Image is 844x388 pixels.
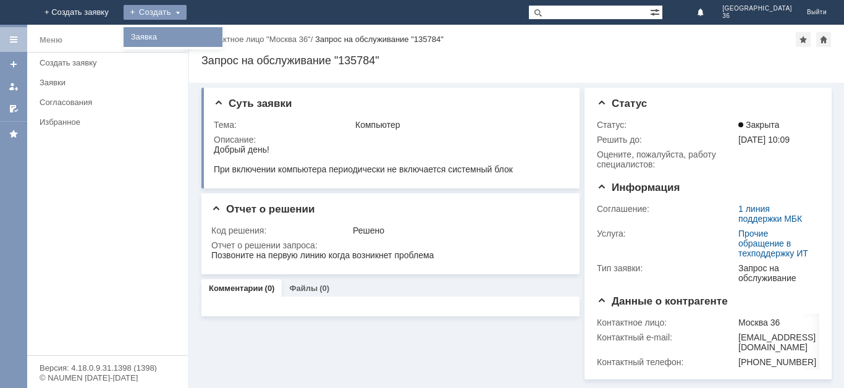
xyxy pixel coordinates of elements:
[738,229,808,258] a: Прочие обращение в техподдержку ИТ
[738,135,790,145] span: [DATE] 10:09
[355,120,563,130] div: Компьютер
[597,263,736,273] div: Тип заявки:
[40,374,175,382] div: © NAUMEN [DATE]-[DATE]
[597,204,736,214] div: Соглашение:
[738,357,816,367] div: [PHONE_NUMBER]
[214,98,292,109] span: Суть заявки
[597,357,736,367] div: Контактный телефон:
[35,73,185,92] a: Заявки
[650,6,662,17] span: Расширенный поиск
[265,284,275,293] div: (0)
[597,120,736,130] div: Статус:
[211,226,350,235] div: Код решения:
[738,332,816,352] div: [EMAIL_ADDRESS][DOMAIN_NAME]
[35,53,185,72] a: Создать заявку
[597,229,736,238] div: Услуга:
[214,135,566,145] div: Описание:
[211,203,314,215] span: Отчет о решении
[597,318,736,327] div: Контактное лицо:
[4,77,23,96] a: Мои заявки
[214,120,353,130] div: Тема:
[124,5,187,20] div: Создать
[40,33,62,48] div: Меню
[722,5,792,12] span: [GEOGRAPHIC_DATA]
[597,332,736,342] div: Контактный e-mail:
[738,120,779,130] span: Закрыта
[126,30,220,44] a: Заявка
[40,364,175,372] div: Версия: 4.18.0.9.31.1398 (1398)
[738,204,802,224] a: 1 линия поддержки МБК
[597,150,736,169] div: Oцените, пожалуйста, работу специалистов:
[353,226,563,235] div: Решено
[40,78,180,87] div: Заявки
[201,54,832,67] div: Запрос на обслуживание "135784"
[597,295,728,307] span: Данные о контрагенте
[722,12,792,20] span: 36
[738,318,816,327] div: Москва 36
[738,263,814,283] div: Запрос на обслуживание
[319,284,329,293] div: (0)
[211,240,566,250] div: Отчет о решении запроса:
[4,54,23,74] a: Создать заявку
[40,117,167,127] div: Избранное
[597,182,680,193] span: Информация
[4,99,23,119] a: Мои согласования
[796,32,811,47] div: Добавить в избранное
[201,35,311,44] a: Контактное лицо "Москва 36"
[597,135,736,145] div: Решить до:
[35,93,185,112] a: Согласования
[597,98,647,109] span: Статус
[40,98,180,107] div: Согласования
[315,35,444,44] div: Запрос на обслуживание "135784"
[209,284,263,293] a: Комментарии
[201,35,315,44] div: /
[289,284,318,293] a: Файлы
[816,32,831,47] div: Сделать домашней страницей
[40,58,180,67] div: Создать заявку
